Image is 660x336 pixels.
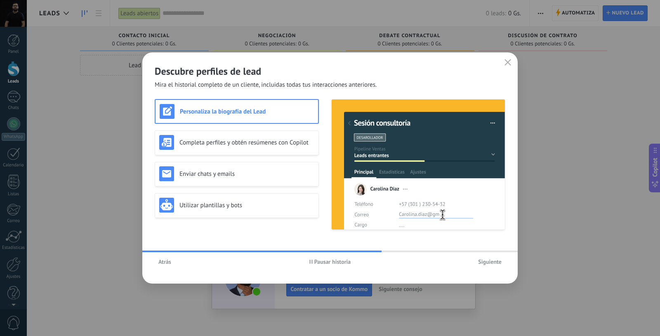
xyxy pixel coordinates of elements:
[179,170,314,178] h3: Enviar chats y emails
[306,256,355,268] button: Pausar historia
[478,259,502,265] span: Siguiente
[474,256,505,268] button: Siguiente
[158,259,171,265] span: Atrás
[155,256,175,268] button: Atrás
[155,65,505,78] h2: Descubre perfiles de lead
[155,81,377,89] span: Mira el historial completo de un cliente, incluidas todas tus interacciones anteriores.
[314,259,351,265] span: Pausar historia
[180,108,314,116] h3: Personaliza la biografía del Lead
[179,139,314,147] h3: Completa perfiles y obtén resúmenes con Copilot
[179,201,314,209] h3: Utilizar plantillas y bots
